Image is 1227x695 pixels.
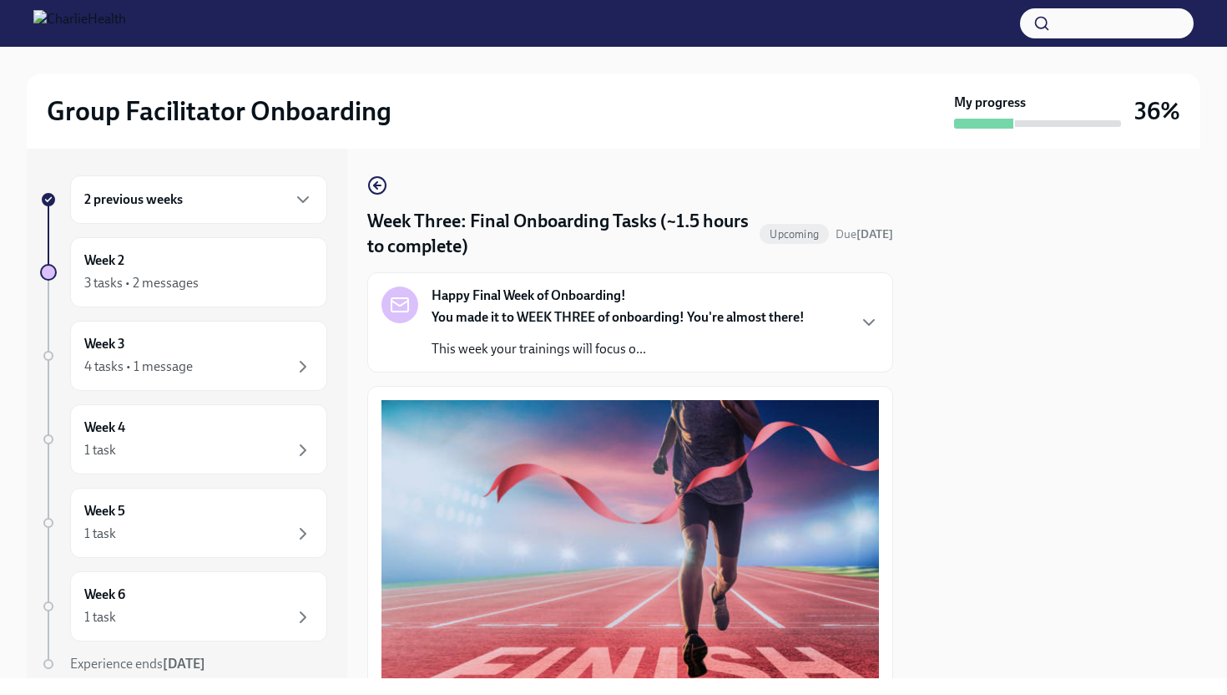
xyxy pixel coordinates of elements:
[84,274,199,292] div: 3 tasks • 2 messages
[40,571,327,642] a: Week 61 task
[84,335,125,353] h6: Week 3
[1134,96,1180,126] h3: 36%
[70,175,327,224] div: 2 previous weeks
[432,287,626,305] strong: Happy Final Week of Onboarding!
[70,656,205,672] span: Experience ends
[367,209,753,259] h4: Week Three: Final Onboarding Tasks (~1.5 hours to complete)
[432,309,805,325] strong: You made it to WEEK THREE of onboarding! You're almost there!
[84,525,116,543] div: 1 task
[856,227,893,241] strong: [DATE]
[954,94,1026,112] strong: My progress
[760,228,829,241] span: Upcoming
[40,488,327,558] a: Week 51 task
[84,441,116,459] div: 1 task
[84,608,116,627] div: 1 task
[47,94,391,128] h2: Group Facilitator Onboarding
[84,586,125,604] h6: Week 6
[40,237,327,307] a: Week 23 tasks • 2 messages
[163,656,205,672] strong: [DATE]
[40,321,327,391] a: Week 34 tasks • 1 message
[40,404,327,474] a: Week 41 task
[836,227,893,241] span: Due
[432,340,805,358] p: This week your trainings will focus o...
[33,10,126,37] img: CharlieHealth
[84,502,125,520] h6: Week 5
[84,190,183,209] h6: 2 previous weeks
[84,251,124,270] h6: Week 2
[836,226,893,242] span: August 23rd, 2025 10:00
[84,419,125,437] h6: Week 4
[84,358,193,376] div: 4 tasks • 1 message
